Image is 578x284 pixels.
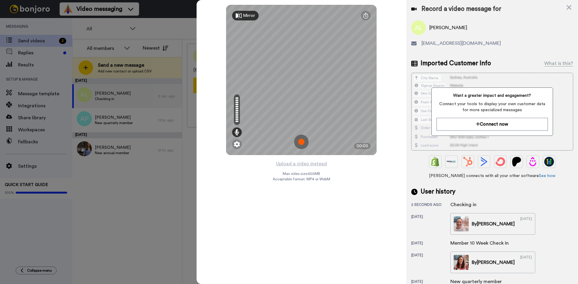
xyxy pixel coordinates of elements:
[411,253,450,273] div: [DATE]
[273,177,330,182] span: Acceptable format: MP4 or WebM
[283,171,320,176] span: Max video size: 500 MB
[479,157,489,166] img: ActiveCampaign
[512,157,521,166] img: Patreon
[544,157,554,166] img: GoHighLevel
[421,59,491,68] span: Imported Customer Info
[539,174,555,178] a: See how
[411,173,573,179] span: [PERSON_NAME] connects with all your other software
[450,213,535,235] a: By[PERSON_NAME][DATE]
[544,60,573,67] div: What is this?
[274,160,329,168] button: Upload a video instead
[411,202,450,208] div: 2 seconds ago
[294,135,309,149] img: ic_record_start.svg
[450,201,480,208] div: Checking in
[411,241,450,247] div: [DATE]
[354,143,371,149] div: 00:00
[437,101,548,113] span: Connect your tools to display your own customer data for more specialized messages
[450,252,535,273] a: By[PERSON_NAME][DATE]
[472,220,515,228] div: By [PERSON_NAME]
[528,157,538,166] img: Drip
[454,255,469,270] img: 8a8de654-b228-41d0-84f6-aa610202dd52-thumb.jpg
[430,157,440,166] img: Shopify
[454,216,469,231] img: dc413325-c392-4471-87b8-991c8caabc10-thumb.jpg
[472,259,515,266] div: By [PERSON_NAME]
[437,118,548,131] button: Connect now
[450,240,509,247] div: Member 10 Week Check In
[447,157,456,166] img: Ontraport
[234,141,240,147] img: ic_gear.svg
[421,40,501,47] span: [EMAIL_ADDRESS][DOMAIN_NAME]
[437,93,548,99] span: Want a greater impact and engagement?
[421,187,455,196] span: User history
[520,216,532,231] div: [DATE]
[463,157,473,166] img: Hubspot
[411,214,450,235] div: [DATE]
[496,157,505,166] img: ConvertKit
[520,255,532,270] div: [DATE]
